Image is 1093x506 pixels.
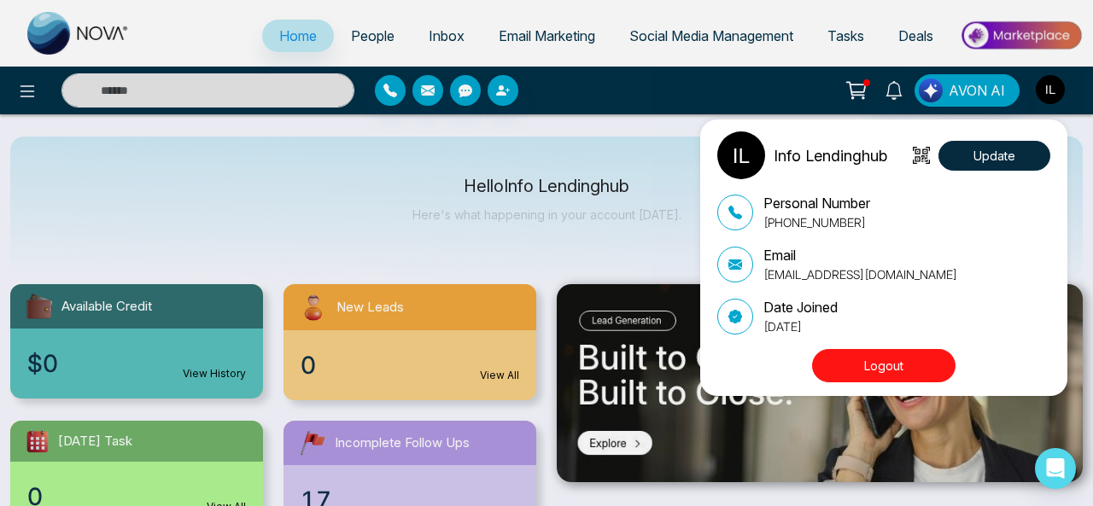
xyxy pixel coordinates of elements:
p: Date Joined [763,297,838,317]
button: Logout [812,349,956,382]
p: [PHONE_NUMBER] [763,213,870,231]
p: Info Lendinghub [774,144,887,167]
p: [DATE] [763,317,838,335]
p: Personal Number [763,193,870,213]
p: Email [763,245,957,265]
button: Update [938,141,1050,171]
div: Open Intercom Messenger [1035,448,1076,489]
p: [EMAIL_ADDRESS][DOMAIN_NAME] [763,265,957,283]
